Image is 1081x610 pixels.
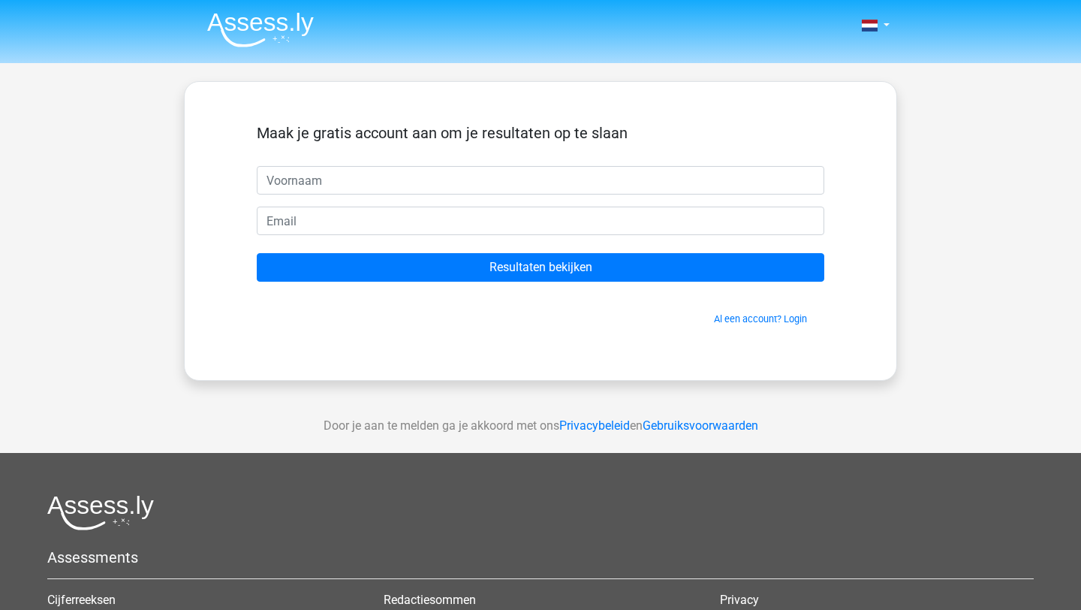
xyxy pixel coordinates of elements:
a: Cijferreeksen [47,593,116,607]
a: Gebruiksvoorwaarden [643,418,758,433]
a: Privacybeleid [559,418,630,433]
a: Privacy [720,593,759,607]
h5: Assessments [47,548,1034,566]
input: Email [257,207,824,235]
a: Al een account? Login [714,313,807,325]
h5: Maak je gratis account aan om je resultaten op te slaan [257,124,824,142]
a: Redactiesommen [384,593,476,607]
img: Assessly [207,12,314,47]
input: Resultaten bekijken [257,253,824,282]
img: Assessly logo [47,495,154,530]
input: Voornaam [257,166,824,195]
